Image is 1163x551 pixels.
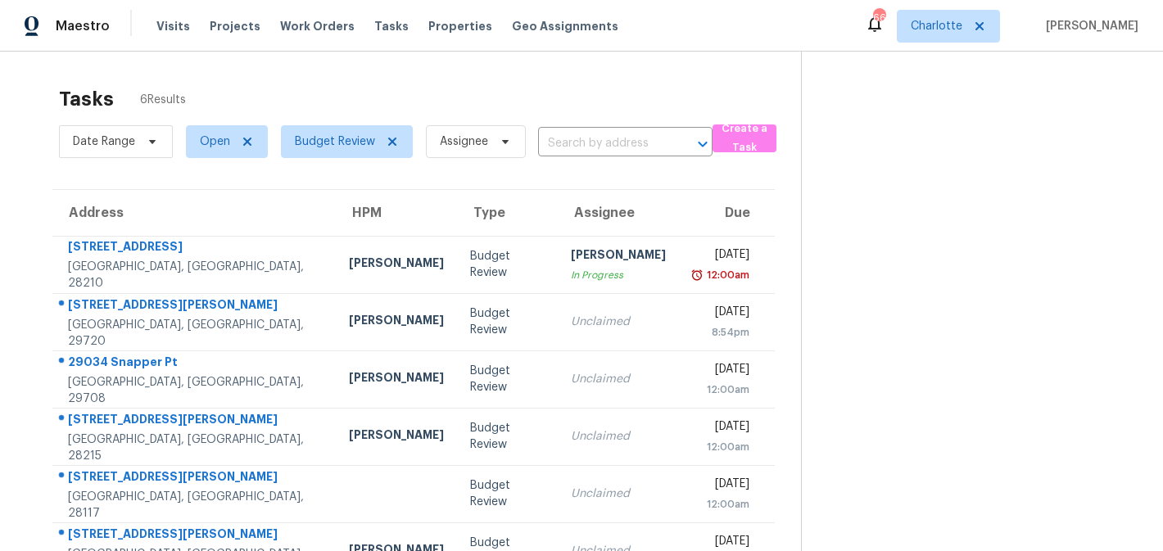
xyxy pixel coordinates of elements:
div: [GEOGRAPHIC_DATA], [GEOGRAPHIC_DATA], 28117 [68,489,323,522]
span: Assignee [440,133,488,150]
span: Properties [428,18,492,34]
th: Due [679,190,775,236]
span: Create a Task [721,120,768,157]
div: [DATE] [692,361,749,382]
span: Maestro [56,18,110,34]
button: Open [691,133,714,156]
div: [GEOGRAPHIC_DATA], [GEOGRAPHIC_DATA], 29720 [68,317,323,350]
th: Address [52,190,336,236]
div: 12:00am [692,496,749,513]
button: Create a Task [713,124,776,152]
div: [DATE] [692,246,749,267]
div: [STREET_ADDRESS][PERSON_NAME] [68,468,323,489]
img: Overdue Alarm Icon [690,267,704,283]
span: 6 Results [140,92,186,108]
div: Budget Review [470,420,545,453]
span: Date Range [73,133,135,150]
div: Unclaimed [571,371,666,387]
div: 8:54pm [692,324,749,341]
div: [GEOGRAPHIC_DATA], [GEOGRAPHIC_DATA], 29708 [68,374,323,407]
div: Unclaimed [571,486,666,502]
div: 66 [873,10,885,26]
div: [PERSON_NAME] [349,312,444,332]
span: Tasks [374,20,409,32]
div: [DATE] [692,418,749,439]
div: [DATE] [692,304,749,324]
div: Unclaimed [571,314,666,330]
div: 29034 Snapper Pt [68,354,323,374]
div: [STREET_ADDRESS][PERSON_NAME] [68,296,323,317]
div: [STREET_ADDRESS][PERSON_NAME] [68,411,323,431]
div: [GEOGRAPHIC_DATA], [GEOGRAPHIC_DATA], 28215 [68,431,323,464]
div: [GEOGRAPHIC_DATA], [GEOGRAPHIC_DATA], 28210 [68,259,323,291]
div: Unclaimed [571,428,666,445]
span: Budget Review [295,133,375,150]
div: Budget Review [470,248,545,281]
th: Type [457,190,558,236]
div: 12:00am [692,382,749,398]
th: HPM [336,190,457,236]
div: [PERSON_NAME] [571,246,666,267]
div: 12:00am [704,267,749,283]
div: 12:00am [692,439,749,455]
div: [PERSON_NAME] [349,255,444,275]
span: Geo Assignments [512,18,618,34]
div: Budget Review [470,477,545,510]
span: Open [200,133,230,150]
div: Budget Review [470,305,545,338]
div: In Progress [571,267,666,283]
div: [PERSON_NAME] [349,427,444,447]
div: [STREET_ADDRESS] [68,238,323,259]
div: Budget Review [470,363,545,395]
h2: Tasks [59,91,114,107]
th: Assignee [558,190,679,236]
div: [DATE] [692,476,749,496]
span: Visits [156,18,190,34]
input: Search by address [538,131,667,156]
span: Work Orders [280,18,355,34]
span: [PERSON_NAME] [1039,18,1138,34]
span: Projects [210,18,260,34]
div: [STREET_ADDRESS][PERSON_NAME] [68,526,323,546]
span: Charlotte [911,18,962,34]
div: [PERSON_NAME] [349,369,444,390]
